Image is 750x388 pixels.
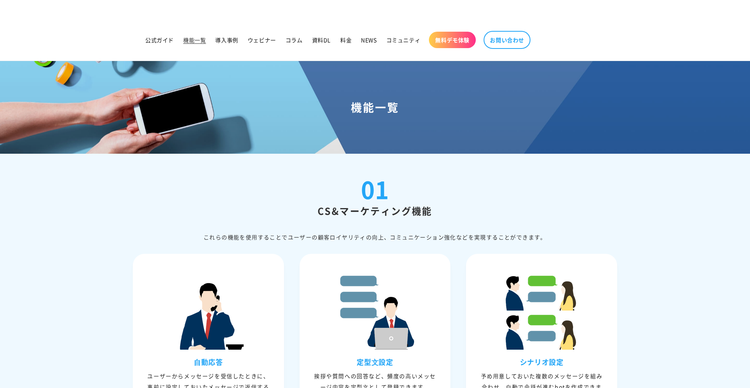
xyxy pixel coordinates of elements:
span: 公式ガイド [145,36,174,43]
a: 無料デモ体験 [429,32,476,48]
span: お問い合わせ [490,36,524,43]
h3: シナリオ設定 [468,357,615,366]
a: コミュニティ [382,32,425,48]
a: 導入事例 [211,32,243,48]
a: NEWS [356,32,381,48]
span: 導入事例 [215,36,238,43]
span: 無料デモ体験 [435,36,470,43]
span: NEWS [361,36,377,43]
img: 定型⽂設定 [336,271,414,350]
a: ウェビナー [243,32,281,48]
span: ウェビナー [248,36,276,43]
a: お問い合わせ [484,31,530,49]
a: 料金 [336,32,356,48]
div: 01 [361,177,389,201]
h2: CS&マーケティング機能 [133,205,617,217]
img: ⾃動応答 [169,271,247,350]
span: コミュニティ [386,36,421,43]
h1: 機能一覧 [9,100,741,114]
a: コラム [281,32,307,48]
span: コラム [286,36,303,43]
h3: ⾃動応答 [135,357,282,366]
div: これらの機能を使⽤することでユーザーの顧客ロイヤリティの向上、コミュニケーション強化などを実現することができます。 [133,232,617,242]
a: 公式ガイド [141,32,179,48]
a: 資料DL [307,32,336,48]
span: 料金 [340,36,352,43]
h3: 定型⽂設定 [302,357,449,366]
a: 機能一覧 [179,32,211,48]
span: 機能一覧 [183,36,206,43]
span: 資料DL [312,36,331,43]
img: シナリオ設定 [503,271,581,350]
